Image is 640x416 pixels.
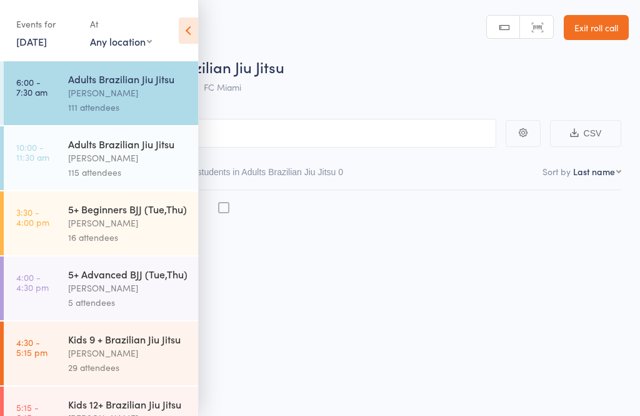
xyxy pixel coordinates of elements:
a: Exit roll call [564,15,629,40]
input: Search by name [19,119,496,148]
div: 29 attendees [68,360,187,375]
span: Adults Brazilian Jiu Jitsu [123,56,284,77]
div: [PERSON_NAME] [68,281,187,295]
div: 5 attendees [68,295,187,310]
div: Any location [90,34,152,48]
div: At [90,14,152,34]
div: [PERSON_NAME] [68,86,187,100]
button: Other students in Adults Brazilian Jiu Jitsu0 [173,161,343,190]
a: 4:30 -5:15 pmKids 9 + Brazilian Jiu Jitsu[PERSON_NAME]29 attendees [4,322,198,385]
div: 5+ Beginners BJJ (Tue,Thu) [68,202,187,216]
time: 10:00 - 11:30 am [16,142,49,162]
div: [PERSON_NAME] [68,151,187,165]
div: 16 attendees [68,230,187,245]
a: 10:00 -11:30 amAdults Brazilian Jiu Jitsu[PERSON_NAME]115 attendees [4,126,198,190]
a: 4:00 -4:30 pm5+ Advanced BJJ (Tue,Thu)[PERSON_NAME]5 attendees [4,256,198,320]
div: Events for [16,14,77,34]
div: 115 attendees [68,165,187,180]
time: 4:00 - 4:30 pm [16,272,49,292]
time: 3:30 - 4:00 pm [16,207,49,227]
time: 4:30 - 5:15 pm [16,337,47,357]
div: [PERSON_NAME] [68,346,187,360]
label: Sort by [542,165,571,178]
span: FC Miami [204,81,241,93]
div: 0 [338,167,343,177]
div: Adults Brazilian Jiu Jitsu [68,72,187,86]
div: Kids 9 + Brazilian Jiu Jitsu [68,332,187,346]
a: 6:00 -7:30 amAdults Brazilian Jiu Jitsu[PERSON_NAME]111 attendees [4,61,198,125]
div: 5+ Advanced BJJ (Tue,Thu) [68,267,187,281]
button: CSV [550,120,621,147]
div: Kids 12+ Brazilian Jiu Jitsu [68,397,187,411]
div: 111 attendees [68,100,187,114]
time: 6:00 - 7:30 am [16,77,47,97]
a: [DATE] [16,34,47,48]
div: Adults Brazilian Jiu Jitsu [68,137,187,151]
div: [PERSON_NAME] [68,216,187,230]
div: Last name [573,165,615,178]
a: 3:30 -4:00 pm5+ Beginners BJJ (Tue,Thu)[PERSON_NAME]16 attendees [4,191,198,255]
